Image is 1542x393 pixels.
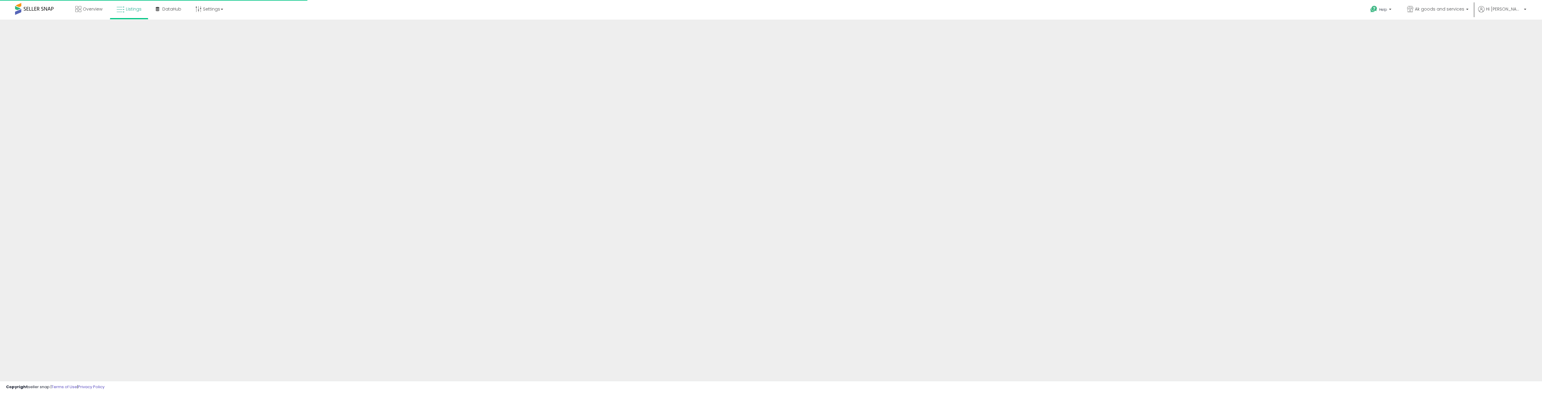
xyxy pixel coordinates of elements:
a: Hi [PERSON_NAME] [1478,6,1526,20]
i: Get Help [1370,5,1378,13]
span: Overview [83,6,102,12]
span: Help [1379,7,1387,12]
span: Ak goods and services [1415,6,1464,12]
span: Hi [PERSON_NAME] [1486,6,1522,12]
span: DataHub [162,6,181,12]
a: Help [1366,1,1397,20]
span: Listings [126,6,142,12]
